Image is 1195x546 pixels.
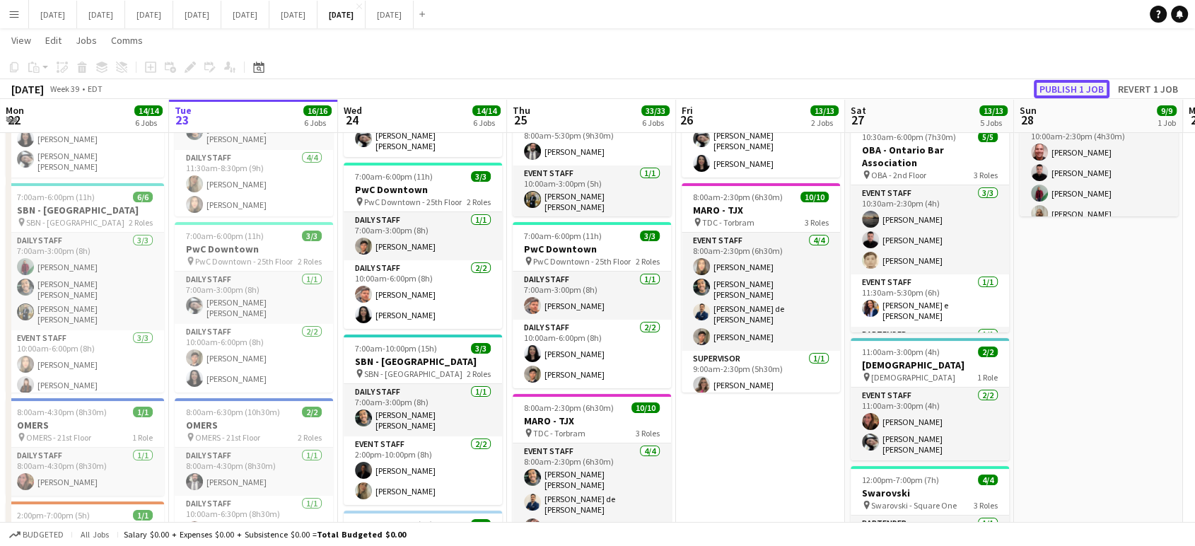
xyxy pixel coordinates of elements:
[175,398,333,544] app-job-card: 8:00am-6:30pm (10h30m)2/2OMERS OMERS - 21st Floor2 RolesDaily Staff1/18:00am-4:30pm (8h30m)[PERSO...
[77,1,125,28] button: [DATE]
[6,330,164,424] app-card-role: Event Staff3/310:00am-6:00pm (8h)[PERSON_NAME][PERSON_NAME]
[851,274,1009,327] app-card-role: Event Staff1/111:30am-5:30pm (6h)[PERSON_NAME] e [PERSON_NAME]
[303,105,332,116] span: 16/16
[473,117,500,128] div: 6 Jobs
[693,192,783,202] span: 8:00am-2:30pm (6h30m)
[17,192,95,202] span: 7:00am-6:00pm (11h)
[105,31,148,50] a: Comms
[513,414,671,427] h3: MARO - TJX
[513,320,671,388] app-card-role: Daily Staff2/210:00am-6:00pm (8h)[PERSON_NAME][PERSON_NAME]
[974,500,998,511] span: 3 Roles
[355,519,433,530] span: 10:00am-6:00pm (8h)
[364,197,462,207] span: PwC Downtown - 25th Floor
[642,117,669,128] div: 6 Jobs
[6,183,164,393] app-job-card: 7:00am-6:00pm (11h)6/6SBN - [GEOGRAPHIC_DATA] SBN - [GEOGRAPHIC_DATA]2 RolesDaily Staff3/37:00am-...
[682,351,840,399] app-card-role: Supervisor1/19:00am-2:30pm (5h30m)[PERSON_NAME]
[17,407,107,417] span: 8:00am-4:30pm (8h30m)
[344,104,362,117] span: Wed
[511,112,530,128] span: 25
[134,105,163,116] span: 14/14
[133,510,153,521] span: 1/1
[851,388,1009,460] app-card-role: Event Staff2/211:00am-3:00pm (4h)[PERSON_NAME][PERSON_NAME] [PERSON_NAME]
[472,105,501,116] span: 14/14
[304,117,331,128] div: 6 Jobs
[195,256,293,267] span: PwC Downtown - 25th Floor
[640,231,660,241] span: 3/3
[11,34,31,47] span: View
[513,272,671,320] app-card-role: Daily Staff1/17:00am-3:00pm (8h)[PERSON_NAME]
[851,185,1009,274] app-card-role: Event Staff3/310:30am-2:30pm (4h)[PERSON_NAME][PERSON_NAME][PERSON_NAME]
[805,217,829,228] span: 3 Roles
[977,372,998,383] span: 1 Role
[17,510,90,521] span: 2:00pm-7:00pm (5h)
[6,419,164,431] h3: OMERS
[133,407,153,417] span: 1/1
[871,500,957,511] span: Swarovski - Square One
[978,475,998,485] span: 4/4
[636,428,660,438] span: 3 Roles
[851,487,1009,499] h3: Swarovski
[680,112,693,128] span: 26
[978,132,998,142] span: 5/5
[851,104,866,117] span: Sat
[862,475,939,485] span: 12:00pm-7:00pm (7h)
[175,222,333,393] div: 7:00am-6:00pm (11h)3/3PwC Downtown PwC Downtown - 25th Floor2 RolesDaily Staff1/17:00am-3:00pm (8...
[129,217,153,228] span: 2 Roles
[78,529,112,540] span: All jobs
[45,34,62,47] span: Edit
[862,132,956,142] span: 10:30am-6:00pm (7h30m)
[800,192,829,202] span: 10/10
[175,496,333,544] app-card-role: Daily Staff1/110:00am-6:30pm (8h30m)[PERSON_NAME]
[851,327,1009,375] app-card-role: Bartender1/1
[682,105,840,178] app-card-role: Daily Staff2/210:00am-6:00pm (8h)[PERSON_NAME] [PERSON_NAME][PERSON_NAME]
[302,407,322,417] span: 2/2
[76,34,97,47] span: Jobs
[471,519,491,530] span: 1/1
[111,34,143,47] span: Comms
[1112,80,1184,98] button: Revert 1 job
[173,112,192,128] span: 23
[978,347,998,357] span: 2/2
[344,335,502,505] div: 7:00am-10:00pm (15h)3/3SBN - [GEOGRAPHIC_DATA] SBN - [GEOGRAPHIC_DATA]2 RolesDaily Staff1/17:00am...
[871,170,926,180] span: OBA - 2nd Floor
[682,104,693,117] span: Fri
[533,428,585,438] span: TDC - Torbram
[1020,104,1037,117] span: Sun
[344,436,502,505] app-card-role: Event Staff2/22:00pm-10:00pm (8h)[PERSON_NAME][PERSON_NAME]
[471,343,491,354] span: 3/3
[513,243,671,255] h3: PwC Downtown
[6,398,164,496] app-job-card: 8:00am-4:30pm (8h30m)1/1OMERS OMERS - 21st Floor1 RoleDaily Staff1/18:00am-4:30pm (8h30m)[PERSON_...
[124,529,406,540] div: Salary $0.00 + Expenses $0.00 + Subsistence $0.00 =
[871,372,955,383] span: [DEMOGRAPHIC_DATA]
[6,105,164,178] app-card-role: Daily Staff2/210:00am-6:00pm (8h)[PERSON_NAME][PERSON_NAME] [PERSON_NAME]
[851,359,1009,371] h3: [DEMOGRAPHIC_DATA]
[186,407,280,417] span: 8:00am-6:30pm (10h30m)
[26,217,124,228] span: SBN - [GEOGRAPHIC_DATA]
[317,529,406,540] span: Total Budgeted $0.00
[849,112,866,128] span: 27
[7,527,66,542] button: Budgeted
[88,83,103,94] div: EDT
[533,256,631,267] span: PwC Downtown - 25th Floor
[862,347,940,357] span: 11:00am-3:00pm (4h)
[467,368,491,379] span: 2 Roles
[355,171,433,182] span: 7:00am-6:00pm (11h)
[979,105,1008,116] span: 13/13
[1018,112,1037,128] span: 28
[175,243,333,255] h3: PwC Downtown
[641,105,670,116] span: 33/33
[221,1,269,28] button: [DATE]
[135,117,162,128] div: 6 Jobs
[175,448,333,496] app-card-role: Daily Staff1/18:00am-4:30pm (8h30m)[PERSON_NAME]
[302,231,322,241] span: 3/3
[298,256,322,267] span: 2 Roles
[70,31,103,50] a: Jobs
[524,231,602,241] span: 7:00am-6:00pm (11h)
[133,192,153,202] span: 6/6
[1157,105,1177,116] span: 9/9
[175,419,333,431] h3: OMERS
[513,165,671,218] app-card-role: Event Staff1/110:00am-3:00pm (5h)[PERSON_NAME] [PERSON_NAME]
[631,402,660,413] span: 10/10
[980,117,1007,128] div: 5 Jobs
